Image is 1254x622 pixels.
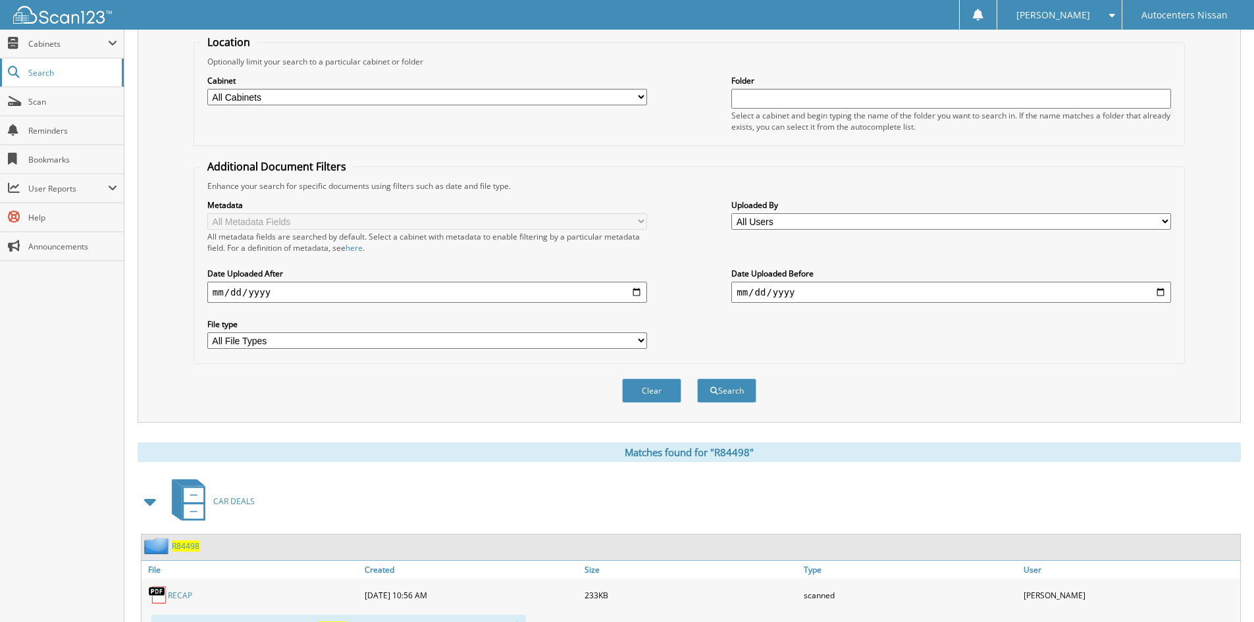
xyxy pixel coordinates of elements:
[731,268,1171,279] label: Date Uploaded Before
[581,582,801,608] div: 233KB
[207,319,647,330] label: File type
[731,282,1171,303] input: end
[142,561,361,579] a: File
[622,378,681,403] button: Clear
[361,582,581,608] div: [DATE] 10:56 AM
[800,582,1020,608] div: scanned
[28,212,117,223] span: Help
[164,475,255,527] a: CAR DEALS
[346,242,363,253] a: here
[207,282,647,303] input: start
[138,442,1241,462] div: Matches found for "R84498"
[207,75,647,86] label: Cabinet
[201,56,1178,67] div: Optionally limit your search to a particular cabinet or folder
[144,538,172,554] img: folder2.png
[201,180,1178,192] div: Enhance your search for specific documents using filters such as date and file type.
[697,378,756,403] button: Search
[207,231,647,253] div: All metadata fields are searched by default. Select a cabinet with metadata to enable filtering b...
[201,159,353,174] legend: Additional Document Filters
[213,496,255,507] span: CAR DEALS
[1020,582,1240,608] div: [PERSON_NAME]
[28,38,108,49] span: Cabinets
[28,125,117,136] span: Reminders
[28,154,117,165] span: Bookmarks
[1020,561,1240,579] a: User
[800,561,1020,579] a: Type
[28,241,117,252] span: Announcements
[13,6,112,24] img: scan123-logo-white.svg
[1188,559,1254,622] iframe: Chat Widget
[207,268,647,279] label: Date Uploaded After
[168,590,192,601] a: RECAP
[28,96,117,107] span: Scan
[148,585,168,605] img: PDF.png
[207,199,647,211] label: Metadata
[1016,11,1090,19] span: [PERSON_NAME]
[201,35,257,49] legend: Location
[581,561,801,579] a: Size
[28,67,115,78] span: Search
[28,183,108,194] span: User Reports
[731,110,1171,132] div: Select a cabinet and begin typing the name of the folder you want to search in. If the name match...
[731,75,1171,86] label: Folder
[172,540,199,552] a: R84498
[1141,11,1228,19] span: Autocenters Nissan
[361,561,581,579] a: Created
[731,199,1171,211] label: Uploaded By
